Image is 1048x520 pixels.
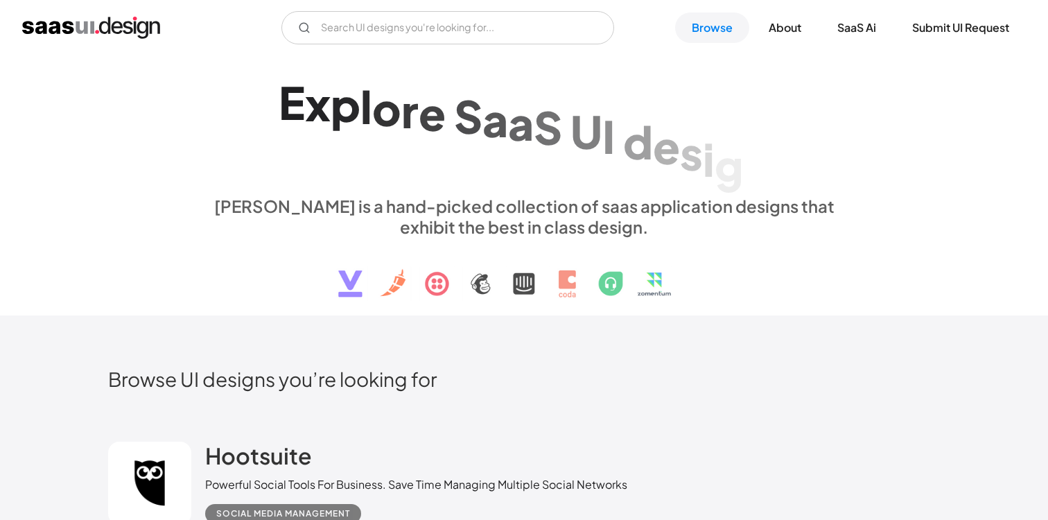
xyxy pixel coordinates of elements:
[703,132,715,186] div: i
[623,115,653,168] div: d
[22,17,160,39] a: home
[108,367,940,391] h2: Browse UI designs you’re looking for
[715,139,743,192] div: g
[401,84,419,137] div: r
[534,101,562,154] div: S
[752,12,818,43] a: About
[508,96,534,150] div: a
[205,442,312,476] a: Hootsuite
[680,126,703,180] div: s
[896,12,1026,43] a: Submit UI Request
[305,77,331,130] div: x
[281,11,614,44] input: Search UI designs you're looking for...
[205,476,627,493] div: Powerful Social Tools For Business. Save Time Managing Multiple Social Networks
[821,12,893,43] a: SaaS Ai
[482,93,508,146] div: a
[205,196,843,237] div: [PERSON_NAME] is a hand-picked collection of saas application designs that exhibit the best in cl...
[419,87,446,140] div: e
[602,110,615,164] div: I
[454,89,482,143] div: S
[331,78,360,132] div: p
[205,442,312,469] h2: Hootsuite
[314,237,734,309] img: text, icon, saas logo
[279,76,305,129] div: E
[281,11,614,44] form: Email Form
[570,105,602,159] div: U
[675,12,749,43] a: Browse
[653,121,680,174] div: e
[205,75,843,182] h1: Explore SaaS UI design patterns & interactions.
[372,82,401,135] div: o
[360,80,372,133] div: l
